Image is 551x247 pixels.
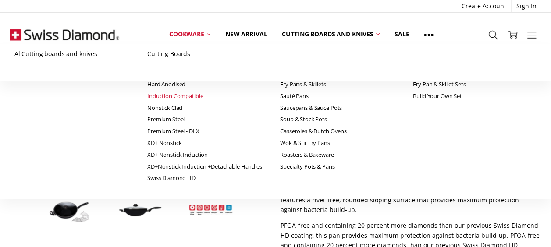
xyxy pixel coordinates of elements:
a: Cookware [162,25,218,44]
a: Sale [387,25,416,44]
a: Show All [416,25,441,44]
a: Cutting boards and knives [274,25,387,44]
a: New arrival [218,25,274,44]
img: XD Induction Nonstick Wok with Lid - 32cm X 9.5cm 5L (15cm FLAT SOLID BASE) [48,195,92,225]
a: Cutting Boards [147,44,271,64]
img: XD Induction Nonstick Wok with Lid - 32cm X 9.5cm 5L (15cm FLAT SOLID BASE) [189,204,233,215]
img: XD Induction Nonstick Wok with Lid - 32cm X 9.5cm 5L (15cm FLAT SOLID BASE) [118,203,162,217]
img: Free Shipping On Every Order [10,13,119,56]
